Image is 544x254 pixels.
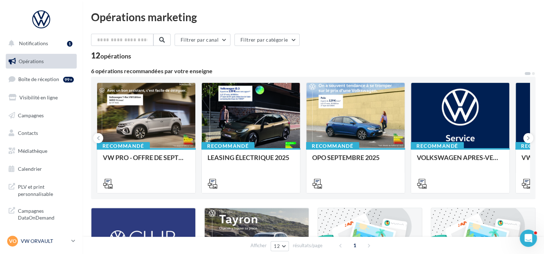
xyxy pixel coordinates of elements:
[4,144,78,159] a: Médiathèque
[234,34,300,46] button: Filtrer par catégorie
[4,90,78,105] a: Visibilité en ligne
[103,154,190,168] div: VW PRO - OFFRE DE SEPTEMBRE 25
[271,241,289,251] button: 12
[4,36,75,51] button: Notifications 1
[274,243,280,249] span: 12
[250,242,267,249] span: Afficher
[175,34,230,46] button: Filtrer par canal
[411,142,464,150] div: Recommandé
[349,240,361,251] span: 1
[19,40,48,46] span: Notifications
[21,237,68,245] p: VW ORVAULT
[18,182,74,197] span: PLV et print personnalisable
[18,166,42,172] span: Calendrier
[100,53,131,59] div: opérations
[67,41,72,47] div: 1
[18,112,44,118] span: Campagnes
[6,234,77,248] a: VO VW ORVAULT
[91,68,524,74] div: 6 opérations recommandées par votre enseigne
[4,203,78,224] a: Campagnes DataOnDemand
[18,206,74,221] span: Campagnes DataOnDemand
[91,11,535,22] div: Opérations marketing
[91,52,131,60] div: 12
[312,154,399,168] div: OPO SEPTEMBRE 2025
[4,179,78,200] a: PLV et print personnalisable
[4,126,78,141] a: Contacts
[207,154,294,168] div: LEASING ÉLECTRIQUE 2025
[4,108,78,123] a: Campagnes
[18,76,59,82] span: Boîte de réception
[9,237,16,245] span: VO
[520,230,537,247] iframe: Intercom live chat
[4,161,78,177] a: Calendrier
[19,94,58,100] span: Visibilité en ligne
[417,154,504,168] div: VOLKSWAGEN APRES-VENTE
[19,58,44,64] span: Opérations
[201,142,254,150] div: Recommandé
[18,130,38,136] span: Contacts
[4,54,78,69] a: Opérations
[18,148,47,154] span: Médiathèque
[63,77,74,83] div: 99+
[97,142,150,150] div: Recommandé
[293,242,323,249] span: résultats/page
[306,142,359,150] div: Recommandé
[4,71,78,87] a: Boîte de réception99+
